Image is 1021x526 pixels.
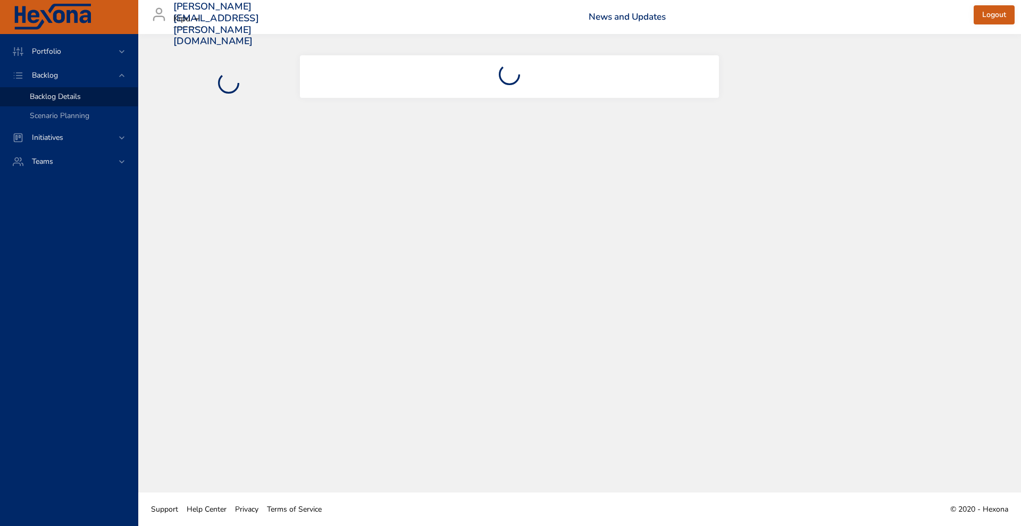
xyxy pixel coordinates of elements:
span: Logout [982,9,1006,22]
span: Support [151,504,178,514]
div: Kipu [173,11,203,28]
span: Terms of Service [267,504,322,514]
span: Portfolio [23,46,70,56]
span: Initiatives [23,132,72,143]
span: Privacy [235,504,258,514]
a: Privacy [231,497,263,521]
span: Backlog [23,70,66,80]
a: Support [147,497,182,521]
span: Backlog Details [30,91,81,102]
span: Help Center [187,504,227,514]
a: News and Updates [589,11,666,23]
a: Terms of Service [263,497,326,521]
a: Help Center [182,497,231,521]
span: Scenario Planning [30,111,89,121]
h3: [PERSON_NAME][EMAIL_ADDRESS][PERSON_NAME][DOMAIN_NAME] [173,1,259,47]
span: © 2020 - Hexona [950,504,1008,514]
span: Teams [23,156,62,166]
img: Hexona [13,4,93,30]
button: Logout [974,5,1015,25]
